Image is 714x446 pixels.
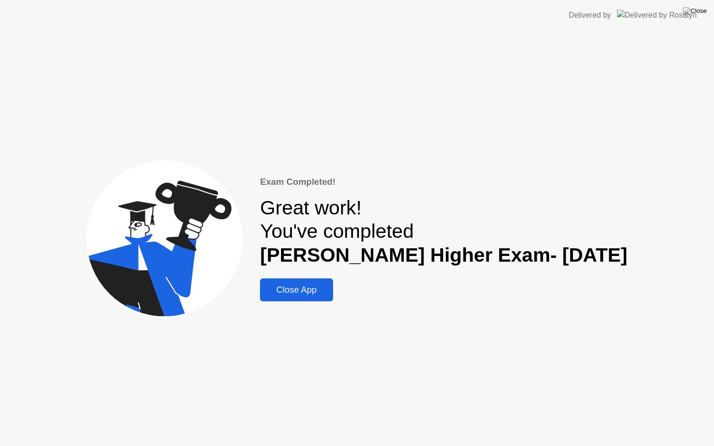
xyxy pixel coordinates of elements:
[569,10,611,21] div: Delivered by
[260,196,627,267] div: Great work! You've completed
[260,175,627,189] div: Exam Completed!
[263,285,330,295] div: Close App
[617,10,697,21] img: Delivered by Rosalyn
[260,244,627,266] b: [PERSON_NAME] Higher Exam- [DATE]
[260,278,333,301] button: Close App
[683,7,707,15] img: Close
